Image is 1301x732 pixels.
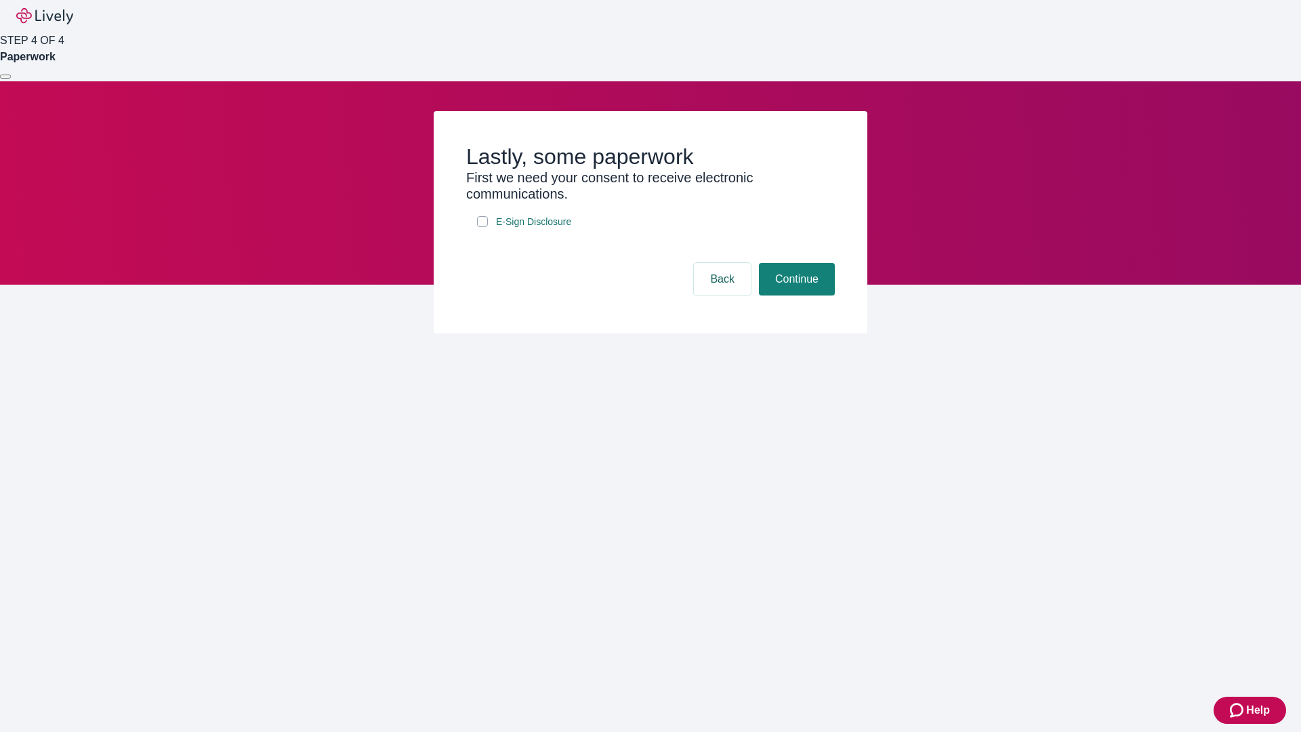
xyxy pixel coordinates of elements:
h2: Lastly, some paperwork [466,144,835,169]
svg: Zendesk support icon [1230,702,1246,718]
img: Lively [16,8,73,24]
span: E-Sign Disclosure [496,215,571,229]
h3: First we need your consent to receive electronic communications. [466,169,835,202]
span: Help [1246,702,1270,718]
button: Continue [759,263,835,296]
button: Zendesk support iconHelp [1214,697,1286,724]
button: Back [694,263,751,296]
a: e-sign disclosure document [493,213,574,230]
